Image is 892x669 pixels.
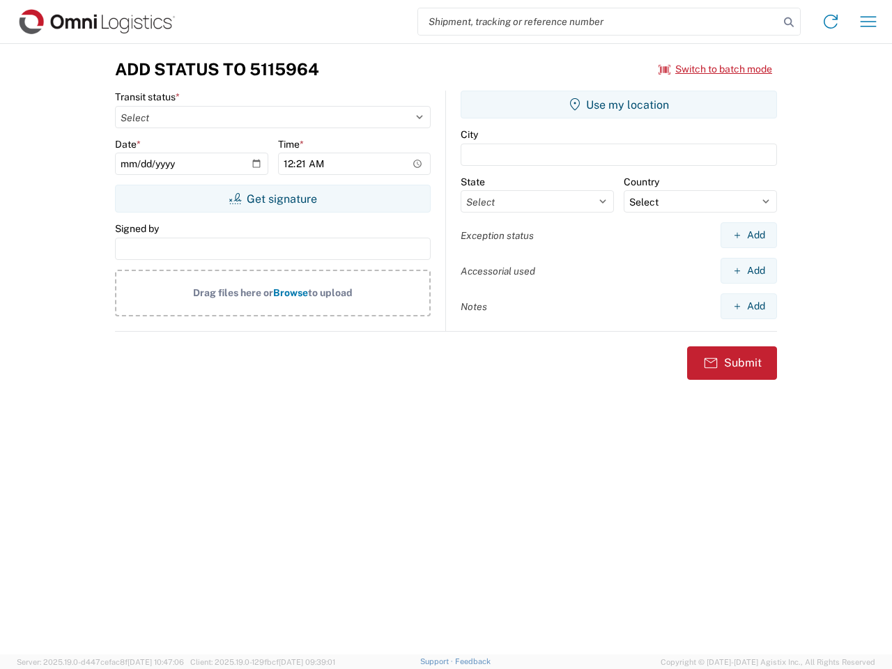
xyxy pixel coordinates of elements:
[461,176,485,188] label: State
[461,229,534,242] label: Exception status
[115,185,431,213] button: Get signature
[273,287,308,298] span: Browse
[115,138,141,151] label: Date
[279,658,335,666] span: [DATE] 09:39:01
[418,8,779,35] input: Shipment, tracking or reference number
[721,258,777,284] button: Add
[721,293,777,319] button: Add
[461,300,487,313] label: Notes
[624,176,659,188] label: Country
[278,138,304,151] label: Time
[308,287,353,298] span: to upload
[190,658,335,666] span: Client: 2025.19.0-129fbcf
[17,658,184,666] span: Server: 2025.19.0-d447cefac8f
[115,91,180,103] label: Transit status
[461,91,777,118] button: Use my location
[461,128,478,141] label: City
[115,59,319,79] h3: Add Status to 5115964
[687,346,777,380] button: Submit
[661,656,875,668] span: Copyright © [DATE]-[DATE] Agistix Inc., All Rights Reserved
[721,222,777,248] button: Add
[128,658,184,666] span: [DATE] 10:47:06
[115,222,159,235] label: Signed by
[420,657,455,666] a: Support
[455,657,491,666] a: Feedback
[659,58,772,81] button: Switch to batch mode
[193,287,273,298] span: Drag files here or
[461,265,535,277] label: Accessorial used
